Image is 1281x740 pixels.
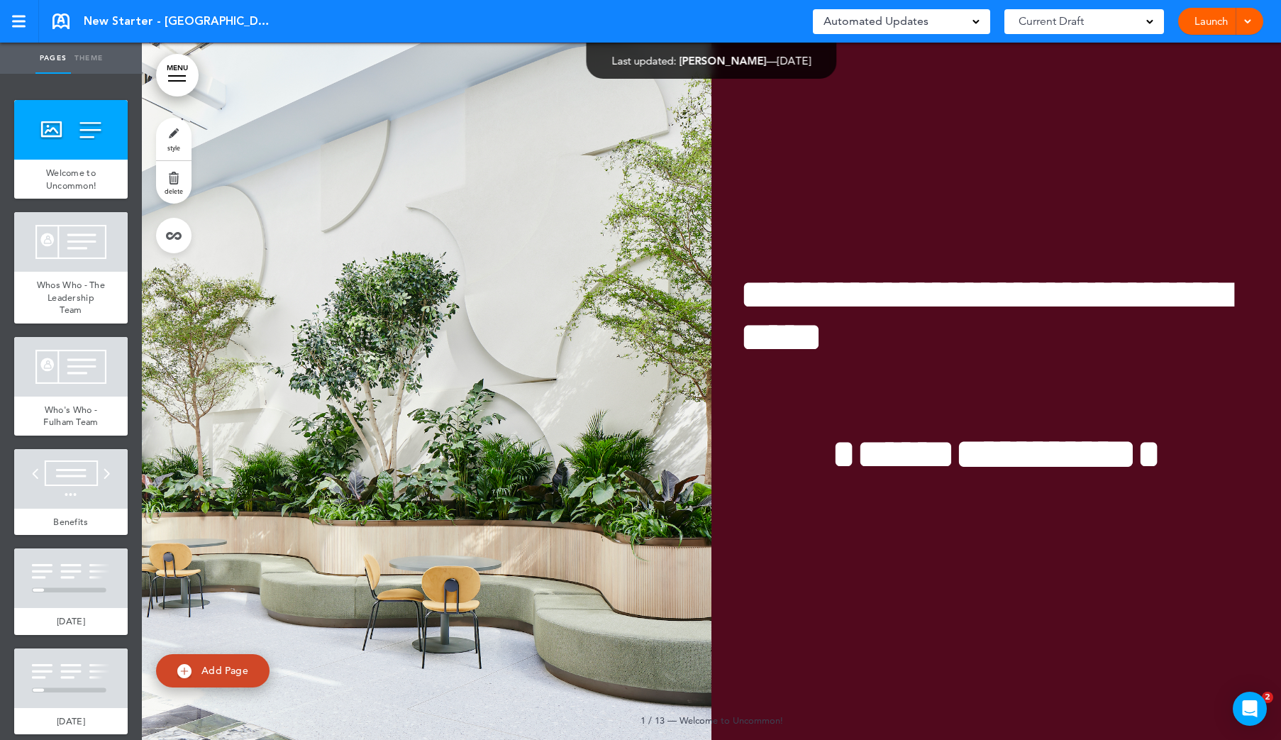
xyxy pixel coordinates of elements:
[14,608,128,635] a: [DATE]
[177,664,192,678] img: add.svg
[612,54,677,67] span: Last updated:
[156,118,192,160] a: style
[1189,8,1233,35] a: Launch
[142,43,711,740] img: 1732622909852-UN30_07314UN30_1.jpg
[777,54,811,67] span: [DATE]
[84,13,275,29] span: New Starter - [GEOGRAPHIC_DATA]
[667,714,677,726] span: —
[156,54,199,96] a: MENU
[156,654,270,687] a: Add Page
[35,43,71,74] a: Pages
[37,279,105,316] span: Whos Who - The Leadership Team
[57,615,85,627] span: [DATE]
[1233,692,1267,726] div: Open Intercom Messenger
[14,272,128,324] a: Whos Who - The Leadership Team
[165,187,183,195] span: delete
[43,404,98,429] span: Who's Who - Fulham Team
[201,664,248,677] span: Add Page
[71,43,106,74] a: Theme
[14,160,128,199] a: Welcome to Uncommon!
[14,397,128,436] a: Who's Who - Fulham Team
[57,715,85,727] span: [DATE]
[156,161,192,204] a: delete
[167,143,180,152] span: style
[680,714,783,726] span: Welcome to Uncommon!
[680,54,767,67] span: [PERSON_NAME]
[14,708,128,735] a: [DATE]
[640,714,665,726] span: 1 / 13
[46,167,96,192] span: Welcome to Uncommon!
[1019,11,1084,31] span: Current Draft
[612,55,811,66] div: —
[53,516,88,528] span: Benefits
[1262,692,1273,703] span: 2
[823,11,928,31] span: Automated Updates
[14,509,128,536] a: Benefits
